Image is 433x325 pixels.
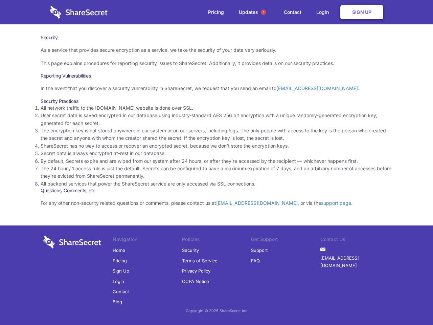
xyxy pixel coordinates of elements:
[340,5,383,19] a: Sign Up
[41,188,392,194] h3: Questions, Comments, etc.
[41,60,392,67] p: This page explains procedures for reporting security issues to ShareSecret. Additionally, it prov...
[113,245,125,255] a: Home
[113,256,127,266] a: Pricing
[251,245,268,255] a: Support
[251,236,320,245] li: Get Support
[277,2,308,23] a: Contact
[320,236,390,245] li: Contact Us
[41,35,392,41] h1: Security
[41,85,392,92] p: In the event that you discover a security vulnerability in ShareSecret, we request that you send ...
[113,276,124,286] a: Login
[41,157,392,165] li: By default, Secrets expire and are wiped from our system after 24 hours, or after they’re accesse...
[182,266,210,276] a: Privacy Policy
[41,98,392,104] h3: Security Practices
[310,2,339,23] a: Login
[320,253,390,271] a: [EMAIL_ADDRESS][DOMAIN_NAME]
[182,276,209,286] a: CCPA Notice
[41,104,392,112] li: All network traffic to the [DOMAIN_NAME] website is done over SSL.
[216,200,298,206] a: [EMAIL_ADDRESS][DOMAIN_NAME]
[41,165,392,180] li: The 24 hour / 1 access rule is just the default. Secrets can be configured to have a maximum expi...
[261,9,266,15] span: 1
[41,142,392,150] li: ShareSecret has no way to access or recover an encrypted secret, because we don’t store the encry...
[41,127,392,142] li: The encryption key is not stored anywhere in our system or on our servers, including logs. The on...
[182,245,199,255] a: Security
[251,256,260,266] a: FAQ
[113,286,129,297] a: Contact
[41,150,392,157] li: Secret data is always encrypted at-rest in our database.
[182,236,251,245] li: Policies
[41,73,392,79] h3: Reporting Vulnerabilities
[43,236,101,248] img: logo-wordmark-white-trans-d4663122ce5f474addd5e946df7df03e33cb6a1c49d2221995e7729f52c070b2.svg
[41,199,392,207] p: For any other non-security related questions or comments, please contact us at , or via the .
[182,256,218,266] a: Terms of Service
[41,112,392,127] li: User secret data is saved encrypted in our database using industry-standard AES 256 bit encryptio...
[276,85,358,91] a: [EMAIL_ADDRESS][DOMAIN_NAME]
[201,2,231,23] a: Pricing
[41,46,392,54] p: As a service that provides secure encryption as a service, we take the security of your data very...
[113,297,122,307] a: Blog
[41,180,392,188] li: All backend services that power the ShareSecret service are only accessed via SSL connections.
[113,266,129,276] a: Sign Up
[113,236,182,245] li: Navigation
[321,200,351,206] a: support page
[50,6,108,19] img: logo-wordmark-white-trans-d4663122ce5f474addd5e946df7df03e33cb6a1c49d2221995e7729f52c070b2.svg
